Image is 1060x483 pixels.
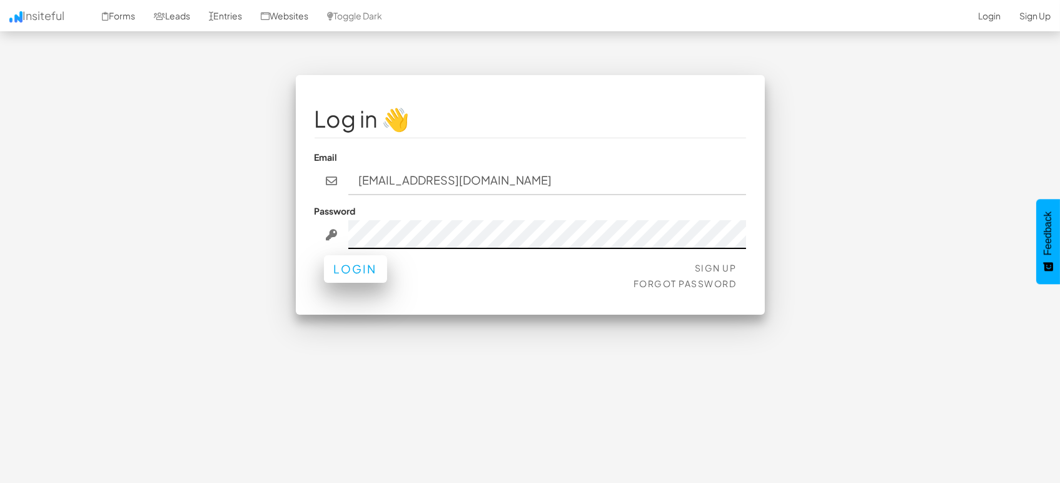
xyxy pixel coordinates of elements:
a: Sign Up [695,262,737,273]
span: Feedback [1042,211,1054,255]
input: john@doe.com [348,166,746,195]
button: Feedback - Show survey [1036,199,1060,284]
img: icon.png [9,11,23,23]
button: Login [324,255,387,283]
label: Email [315,151,338,163]
label: Password [315,205,356,217]
a: Forgot Password [633,278,737,289]
h1: Log in 👋 [315,106,746,131]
